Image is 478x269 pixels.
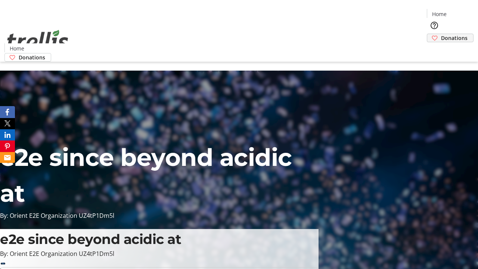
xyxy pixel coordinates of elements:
[441,34,468,42] span: Donations
[427,10,451,18] a: Home
[432,10,447,18] span: Home
[10,44,24,52] span: Home
[5,44,29,52] a: Home
[427,42,442,57] button: Cart
[427,18,442,33] button: Help
[19,53,45,61] span: Donations
[427,34,474,42] a: Donations
[4,53,51,62] a: Donations
[4,22,71,59] img: Orient E2E Organization UZ4tP1Dm5l's Logo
